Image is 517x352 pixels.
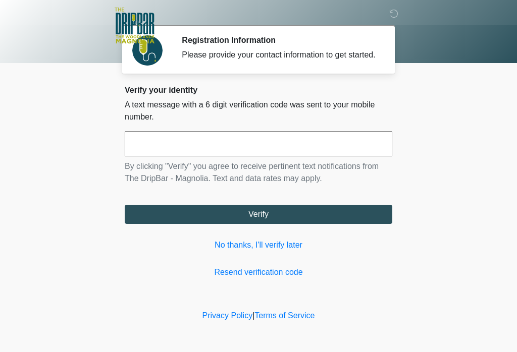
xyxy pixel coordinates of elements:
[182,49,377,61] div: Please provide your contact information to get started.
[125,239,392,251] a: No thanks, I'll verify later
[125,205,392,224] button: Verify
[125,85,392,95] h2: Verify your identity
[125,266,392,278] a: Resend verification code
[125,99,392,123] p: A text message with a 6 digit verification code was sent to your mobile number.
[252,311,254,320] a: |
[202,311,253,320] a: Privacy Policy
[115,8,154,44] img: The DripBar - Magnolia Logo
[125,160,392,185] p: By clicking "Verify" you agree to receive pertinent text notifications from The DripBar - Magnoli...
[254,311,315,320] a: Terms of Service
